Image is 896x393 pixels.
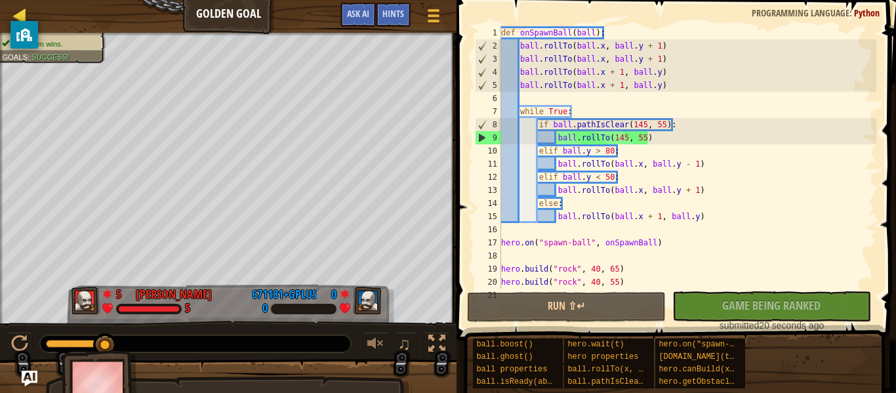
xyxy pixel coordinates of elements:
[475,26,501,39] div: 1
[363,332,389,359] button: Adjust volume
[475,144,501,157] div: 10
[22,371,37,386] button: Ask AI
[567,340,624,349] span: hero.wait(t)
[475,249,501,262] div: 18
[424,332,450,359] button: Toggle fullscreen
[659,352,777,362] span: [DOMAIN_NAME](type, x, y)
[7,332,33,359] button: Ctrl + P: Play
[475,92,501,105] div: 6
[417,3,450,33] button: Show game menu
[752,7,849,19] span: Programming language
[475,171,501,184] div: 12
[2,52,28,61] span: Goals
[476,79,501,92] div: 5
[475,197,501,210] div: 14
[475,157,501,171] div: 11
[476,131,501,144] div: 9
[476,340,533,349] span: ball.boost()
[340,3,376,27] button: Ask AI
[475,276,501,289] div: 20
[382,7,404,20] span: Hints
[476,365,547,374] span: ball properties
[567,352,638,362] span: hero properties
[475,105,501,118] div: 7
[2,39,98,49] li: Red team wins.
[475,262,501,276] div: 19
[252,286,317,303] div: 671181+gplus
[28,52,31,61] span: :
[475,289,501,302] div: 21
[567,377,671,386] span: ball.pathIsClear(x, y)
[475,223,501,236] div: 16
[475,210,501,223] div: 15
[398,334,411,354] span: ♫
[467,292,666,322] button: Run ⇧↵
[185,303,190,315] div: 5
[71,287,100,314] img: thang_avatar_frame.png
[849,7,854,19] span: :
[659,377,772,386] span: hero.getObstacleAt(x, y)
[659,365,748,374] span: hero.canBuild(x, y)
[396,332,418,359] button: ♫
[10,21,38,49] button: privacy banner
[136,286,212,303] div: [PERSON_NAME]
[659,340,772,349] span: hero.on("spawn-ball", f)
[679,319,865,332] div: 20 seconds ago
[854,7,880,19] span: Python
[323,286,336,298] div: 0
[476,118,501,131] div: 8
[475,236,501,249] div: 17
[12,39,63,48] span: Red team wins.
[476,66,501,79] div: 4
[476,39,501,52] div: 2
[567,365,647,374] span: ball.rollTo(x, y)
[116,286,129,298] div: 5
[476,352,533,362] span: ball.ghost()
[475,184,501,197] div: 13
[31,52,69,61] span: Success!
[262,303,268,315] div: 0
[476,377,575,386] span: ball.isReady(ability)
[353,287,382,314] img: thang_avatar_frame.png
[720,320,760,331] span: submitted
[347,7,369,20] span: Ask AI
[476,52,501,66] div: 3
